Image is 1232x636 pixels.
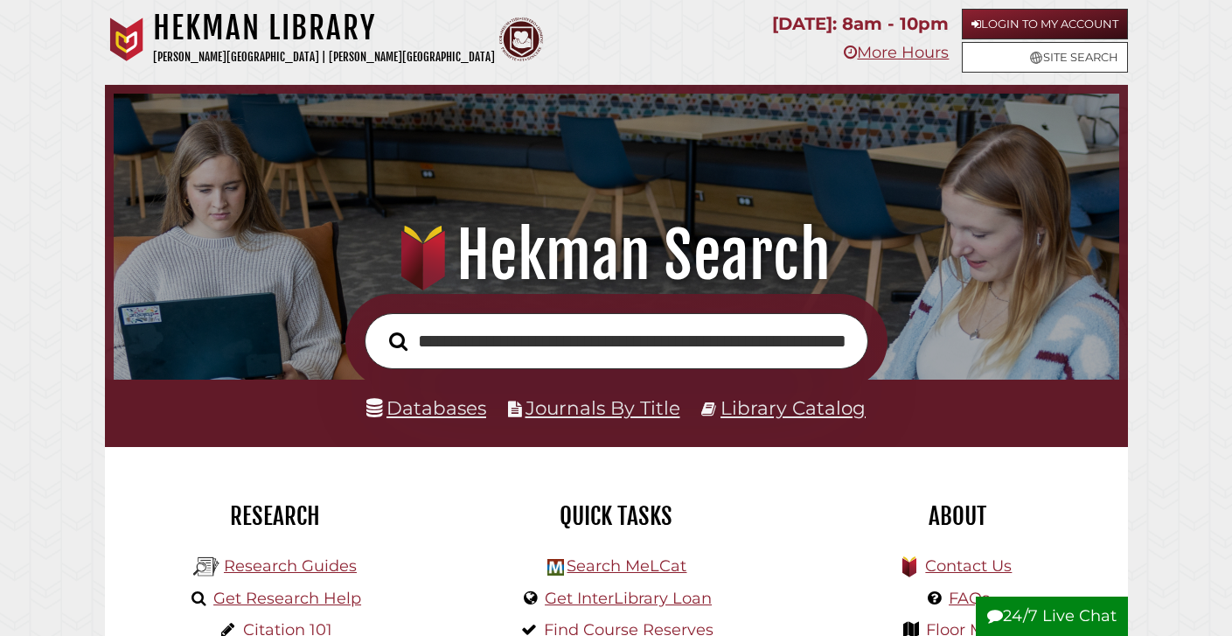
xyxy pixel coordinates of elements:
[949,589,990,608] a: FAQs
[545,589,712,608] a: Get InterLibrary Loan
[962,42,1128,73] a: Site Search
[459,501,774,531] h2: Quick Tasks
[925,556,1012,576] a: Contact Us
[720,396,866,419] a: Library Catalog
[153,9,495,47] h1: Hekman Library
[366,396,486,419] a: Databases
[105,17,149,61] img: Calvin University
[547,559,564,576] img: Hekman Library Logo
[772,9,949,39] p: [DATE]: 8am - 10pm
[499,17,543,61] img: Calvin Theological Seminary
[224,556,357,576] a: Research Guides
[962,9,1128,39] a: Login to My Account
[389,332,407,352] i: Search
[153,47,495,67] p: [PERSON_NAME][GEOGRAPHIC_DATA] | [PERSON_NAME][GEOGRAPHIC_DATA]
[193,554,219,580] img: Hekman Library Logo
[844,43,949,62] a: More Hours
[526,396,680,419] a: Journals By Title
[213,589,361,608] a: Get Research Help
[132,217,1101,294] h1: Hekman Search
[118,501,433,531] h2: Research
[380,327,416,355] button: Search
[800,501,1115,531] h2: About
[567,556,686,576] a: Search MeLCat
